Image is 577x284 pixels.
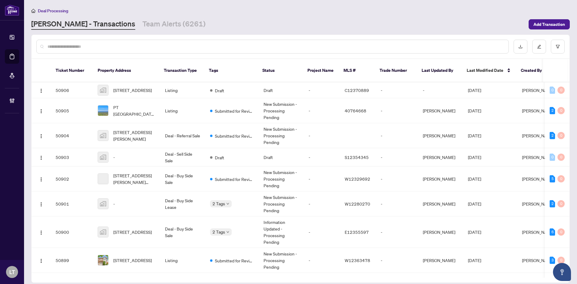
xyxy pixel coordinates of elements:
a: [PERSON_NAME] - Transactions [31,19,135,30]
span: Last Modified Date [467,67,503,74]
img: Logo [39,177,44,182]
span: W12329692 [345,176,370,182]
td: 50902 [51,166,93,191]
div: 0 [557,228,565,236]
span: down [226,202,229,205]
td: New Submission - Processing Pending [259,166,304,191]
td: Draft [259,148,304,166]
td: Listing [160,98,205,123]
span: 40764668 [345,108,366,113]
button: Logo [36,131,46,140]
td: New Submission - Processing Pending [259,98,304,123]
div: 3 [550,257,555,264]
span: [PERSON_NAME] [522,201,554,206]
td: [PERSON_NAME] [418,166,463,191]
div: 0 [557,257,565,264]
div: 0 [557,200,565,207]
span: down [226,231,229,234]
span: [PERSON_NAME] [522,87,554,93]
th: Tags [204,59,258,82]
td: 50901 [51,191,93,216]
td: [PERSON_NAME] [418,148,463,166]
span: [DATE] [468,87,481,93]
td: [PERSON_NAME] [418,123,463,148]
img: Logo [39,134,44,139]
span: [PERSON_NAME] [522,229,554,235]
td: New Submission - Processing Pending [259,191,304,216]
div: 6 [550,228,555,236]
th: Project Name [303,59,339,82]
img: Logo [39,230,44,235]
span: PT [GEOGRAPHIC_DATA][STREET_ADDRESS] [113,104,155,117]
td: - [418,82,463,98]
img: Logo [39,258,44,263]
span: Submitted for Review [215,176,254,182]
button: Logo [36,85,46,95]
span: [STREET_ADDRESS] [113,229,152,235]
span: filter [556,44,560,49]
div: 2 [550,200,555,207]
span: E12355597 [345,229,369,235]
button: Open asap [553,263,571,281]
button: Logo [36,199,46,209]
div: 5 [550,175,555,182]
td: 50904 [51,123,93,148]
div: 2 [550,132,555,139]
th: Ticket Number [51,59,93,82]
button: edit [532,40,546,53]
th: Last Updated By [417,59,462,82]
td: Information Updated - Processing Pending [259,216,304,248]
div: 0 [550,154,555,161]
span: [PERSON_NAME] [522,108,554,113]
img: thumbnail-img [98,199,108,209]
img: Logo [39,155,44,160]
td: - [304,216,340,248]
td: - [304,248,340,273]
span: - [113,200,115,207]
img: thumbnail-img [98,152,108,162]
span: [DATE] [468,108,481,113]
th: MLS # [339,59,375,82]
span: [STREET_ADDRESS] [113,87,152,93]
span: Submitted for Review [215,133,254,139]
th: Status [258,59,303,82]
td: [PERSON_NAME] [418,98,463,123]
img: thumbnail-img [98,105,108,116]
span: W12280270 [345,201,370,206]
td: 50899 [51,248,93,273]
td: 50900 [51,216,93,248]
span: - [113,154,115,160]
img: Logo [39,109,44,114]
img: thumbnail-img [98,227,108,237]
td: Deal - Buy Side Sale [160,166,205,191]
span: edit [537,44,541,49]
td: Listing [160,82,205,98]
td: - [376,191,418,216]
span: Deal Processing [38,8,68,14]
td: - [304,98,340,123]
span: [STREET_ADDRESS][PERSON_NAME][PERSON_NAME] [113,172,155,185]
span: [DATE] [468,258,481,263]
img: thumbnail-img [98,255,108,265]
button: Logo [36,255,46,265]
span: download [518,44,523,49]
th: Last Modified Date [462,59,516,82]
span: LT [9,268,15,276]
div: 0 [557,132,565,139]
td: - [376,248,418,273]
th: Transaction Type [159,59,204,82]
td: - [304,123,340,148]
span: [STREET_ADDRESS][PERSON_NAME] [113,129,155,142]
td: [PERSON_NAME] [418,216,463,248]
td: - [304,166,340,191]
span: [PERSON_NAME] [522,176,554,182]
span: [PERSON_NAME] [522,258,554,263]
span: Add Transaction [533,20,565,29]
button: Logo [36,106,46,115]
td: 50906 [51,82,93,98]
td: 50905 [51,98,93,123]
span: W12363478 [345,258,370,263]
div: 2 [550,107,555,114]
td: 50903 [51,148,93,166]
td: Deal - Referral Sale [160,123,205,148]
